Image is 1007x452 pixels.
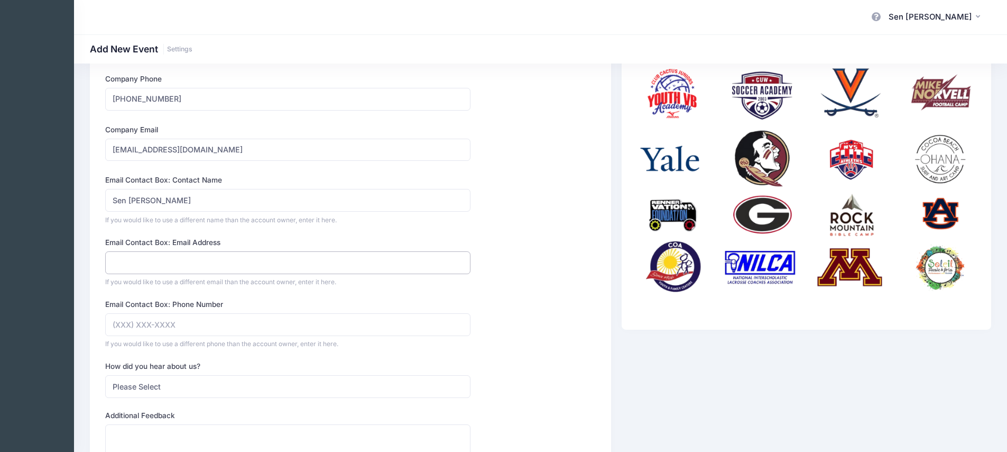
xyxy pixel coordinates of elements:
[105,124,158,135] label: Company Email
[889,11,972,23] span: Sen [PERSON_NAME]
[105,175,222,185] label: Email Contact Box: Contact Name
[105,410,175,421] label: Additional Feedback
[105,313,470,336] input: (XXX) XXX-XXXX
[105,237,220,248] label: Email Contact Box: Email Address
[105,339,470,349] div: If you would like to use a different phone than the account owner, enter it here.
[105,277,470,287] div: If you would like to use a different email than the account owner, enter it here.
[90,43,192,55] h1: Add New Event
[105,299,223,310] label: Email Contact Box: Phone Number
[167,46,192,53] a: Settings
[105,361,200,372] label: How did you hear about us?
[105,74,162,84] label: Company Phone
[105,88,470,111] input: (XXX) XXX-XXXX
[105,215,470,225] div: If you would like to use a different name than the account owner, enter it here.
[882,5,991,30] button: Sen [PERSON_NAME]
